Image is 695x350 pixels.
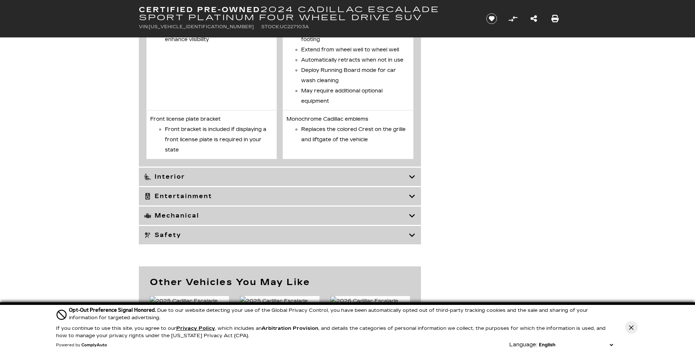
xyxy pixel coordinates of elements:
p: If you continue to use this site, you agree to our , which includes an , and details the categori... [56,325,606,339]
li: Extend from wheel well to wheel well [301,45,410,55]
strong: Certified Pre-Owned [139,5,261,14]
div: Powered by [56,343,107,347]
div: Due to our website detecting your use of the Global Privacy Control, you have been automatically ... [69,306,615,321]
li: Front license plate bracket [146,110,277,159]
h1: 2024 Cadillac Escalade Sport Platinum Four Wheel Drive SUV [139,6,474,22]
button: Close Button [625,321,638,334]
strong: Arbitration Provision [262,325,318,331]
li: Automatically retracts when not in use [301,55,410,65]
select: Language Select [537,341,615,349]
u: Privacy Policy [176,325,215,331]
a: ComplyAuto [81,343,107,347]
a: Print this Certified Pre-Owned 2024 Cadillac Escalade Sport Platinum Four Wheel Drive SUV [551,14,559,24]
button: Save vehicle [484,13,500,25]
h3: Safety [144,231,409,239]
h3: Interior [144,173,409,181]
li: Monochrome Cadillac emblems [282,110,414,159]
div: Language: [509,342,537,347]
h2: Other Vehicles You May Like [150,277,410,287]
button: Compare Vehicle [507,13,518,24]
img: 2026 Cadillac Escalade Luxury [330,296,410,317]
span: [US_VEHICLE_IDENTIFICATION_NUMBER] [149,24,254,29]
img: 2025 Cadillac Escalade Premium Luxury [150,296,229,317]
span: UC227103A [280,24,309,29]
li: May require additional optional equipment [301,86,410,106]
li: Replaces the colored Crest on the grille and liftgate of the vehicle [301,124,410,145]
li: Front bracket is included if displaying a front license plate is required in your state [165,124,273,155]
span: VIN: [139,24,149,29]
h3: Entertainment [144,193,409,200]
span: Opt-Out Preference Signal Honored . [69,307,157,313]
li: Deploy Running Board mode for car wash cleaning [301,65,410,86]
span: Stock: [261,24,280,29]
img: 2025 Cadillac Escalade Sport [240,296,319,317]
h3: Mechanical [144,212,409,219]
a: Share this Certified Pre-Owned 2024 Cadillac Escalade Sport Platinum Four Wheel Drive SUV [531,14,537,24]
